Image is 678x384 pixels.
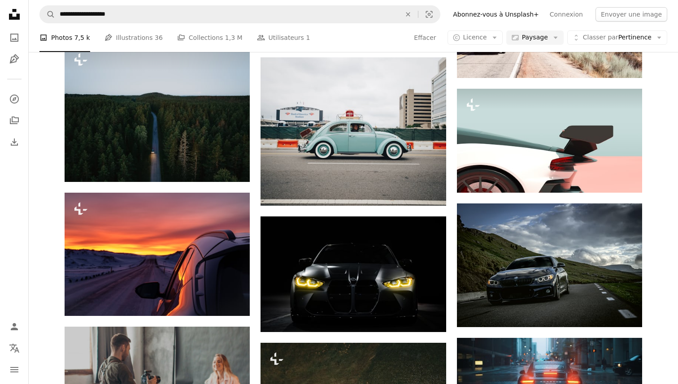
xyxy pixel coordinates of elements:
[5,339,23,357] button: Langue
[65,250,250,258] a: une voiture garée sur le bord d’une route enneigée
[448,30,503,45] button: Licence
[522,33,548,42] span: Paysage
[65,43,250,182] img: Une voiture roulant sur une route au milieu d’une forêt
[261,270,446,278] a: L’avant d’une voiture de sport noire dans l’obscurité
[463,34,487,41] span: Licence
[457,89,642,193] img: Gros plan d’une voiture de sport blanche
[448,7,544,22] a: Abonnez-vous à Unsplash+
[583,34,618,41] span: Classer par
[39,5,440,23] form: Rechercher des visuels sur tout le site
[506,30,564,45] button: Paysage
[583,33,652,42] span: Pertinence
[5,29,23,47] a: Photos
[457,137,642,145] a: Gros plan d’une voiture de sport blanche
[257,23,310,52] a: Utilisateurs 1
[5,133,23,151] a: Historique de téléchargement
[225,33,243,43] span: 1,3 M
[418,6,440,23] button: Recherche de visuels
[457,261,642,269] a: Mercedes Benz Classe C noire sur route pendant la journée
[5,112,23,129] a: Collections
[261,216,446,332] img: L’avant d’une voiture de sport noire dans l’obscurité
[40,6,55,23] button: Rechercher sur Unsplash
[595,7,667,22] button: Envoyer une image
[413,30,436,45] button: Effacer
[306,33,310,43] span: 1
[457,374,642,382] a: voiture Porsche grise sur la route
[398,6,418,23] button: Effacer
[104,23,163,52] a: Illustrations 36
[5,318,23,336] a: Connexion / S’inscrire
[544,7,588,22] a: Connexion
[5,90,23,108] a: Explorer
[261,57,446,206] img: voiture Volkswagen Coccinelle sarcelle sur la route
[65,193,250,316] img: une voiture garée sur le bord d’une route enneigée
[5,361,23,379] button: Menu
[177,23,243,52] a: Collections 1,3 M
[65,108,250,116] a: Une voiture roulant sur une route au milieu d’une forêt
[261,127,446,135] a: voiture Volkswagen Coccinelle sarcelle sur la route
[5,50,23,68] a: Illustrations
[5,5,23,25] a: Accueil — Unsplash
[567,30,667,45] button: Classer parPertinence
[457,203,642,327] img: Mercedes Benz Classe C noire sur route pendant la journée
[155,33,163,43] span: 36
